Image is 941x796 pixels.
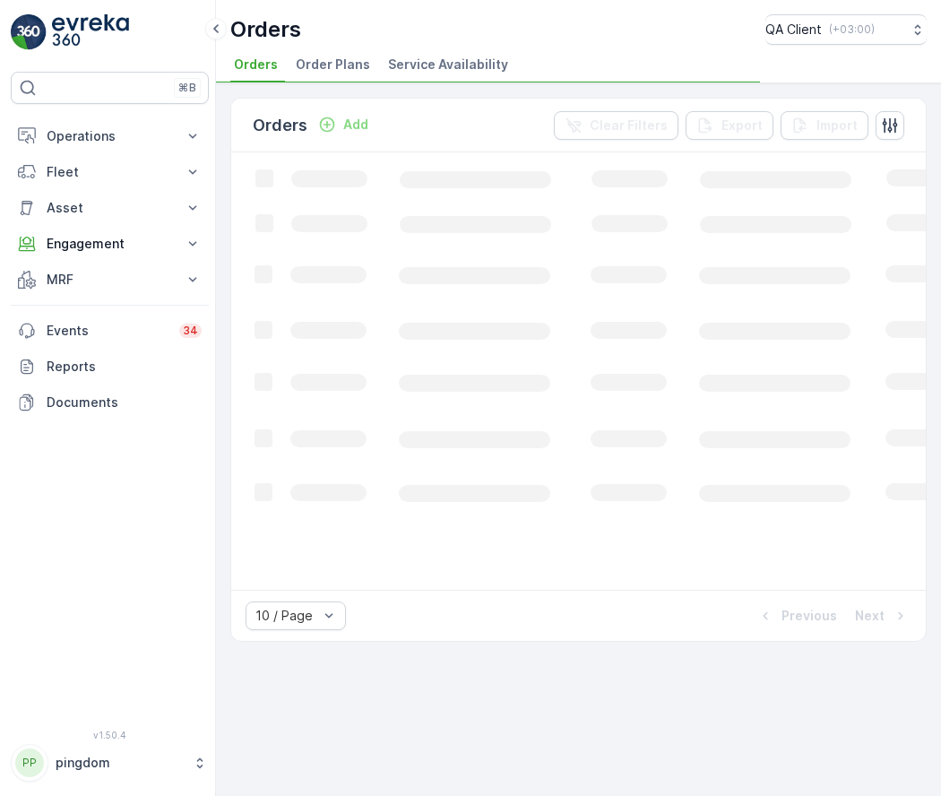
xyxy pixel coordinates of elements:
[253,113,307,138] p: Orders
[47,271,173,289] p: MRF
[11,730,209,740] span: v 1.50.4
[554,111,678,140] button: Clear Filters
[781,607,837,625] p: Previous
[11,385,209,420] a: Documents
[686,111,773,140] button: Export
[781,111,868,140] button: Import
[178,81,196,95] p: ⌘B
[15,748,44,777] div: PP
[755,605,839,627] button: Previous
[296,56,370,74] span: Order Plans
[11,154,209,190] button: Fleet
[11,190,209,226] button: Asset
[56,754,184,772] p: pingdom
[765,14,927,45] button: QA Client(+03:00)
[11,14,47,50] img: logo
[47,199,173,217] p: Asset
[343,116,368,134] p: Add
[853,605,911,627] button: Next
[590,117,668,134] p: Clear Filters
[11,744,209,782] button: PPpingdom
[765,21,822,39] p: QA Client
[11,118,209,154] button: Operations
[47,394,202,411] p: Documents
[52,14,129,50] img: logo_light-DOdMpM7g.png
[855,607,885,625] p: Next
[11,262,209,298] button: MRF
[311,114,376,135] button: Add
[47,163,173,181] p: Fleet
[47,358,202,376] p: Reports
[816,117,858,134] p: Import
[47,127,173,145] p: Operations
[230,15,301,44] p: Orders
[721,117,763,134] p: Export
[11,313,209,349] a: Events34
[11,349,209,385] a: Reports
[388,56,508,74] span: Service Availability
[234,56,278,74] span: Orders
[47,322,168,340] p: Events
[47,235,173,253] p: Engagement
[829,22,875,37] p: ( +03:00 )
[11,226,209,262] button: Engagement
[183,324,198,338] p: 34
